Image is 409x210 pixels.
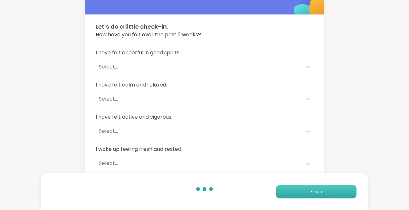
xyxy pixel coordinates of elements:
[96,145,313,153] span: I woke up feeling fresh and rested.
[96,31,313,39] span: How have you felt over the past 2 weeks?
[99,63,299,71] div: Select...
[96,113,313,121] span: I have felt active and vigorous.
[99,160,299,167] div: Select...
[96,81,313,89] span: I have felt calm and relaxed.
[96,49,313,57] span: I have felt cheerful in good spirits.
[276,185,357,198] button: Finish
[99,127,299,135] div: Select...
[311,189,322,195] span: Finish
[99,95,299,103] div: Select...
[96,22,313,31] span: Let’s do a little check-in.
